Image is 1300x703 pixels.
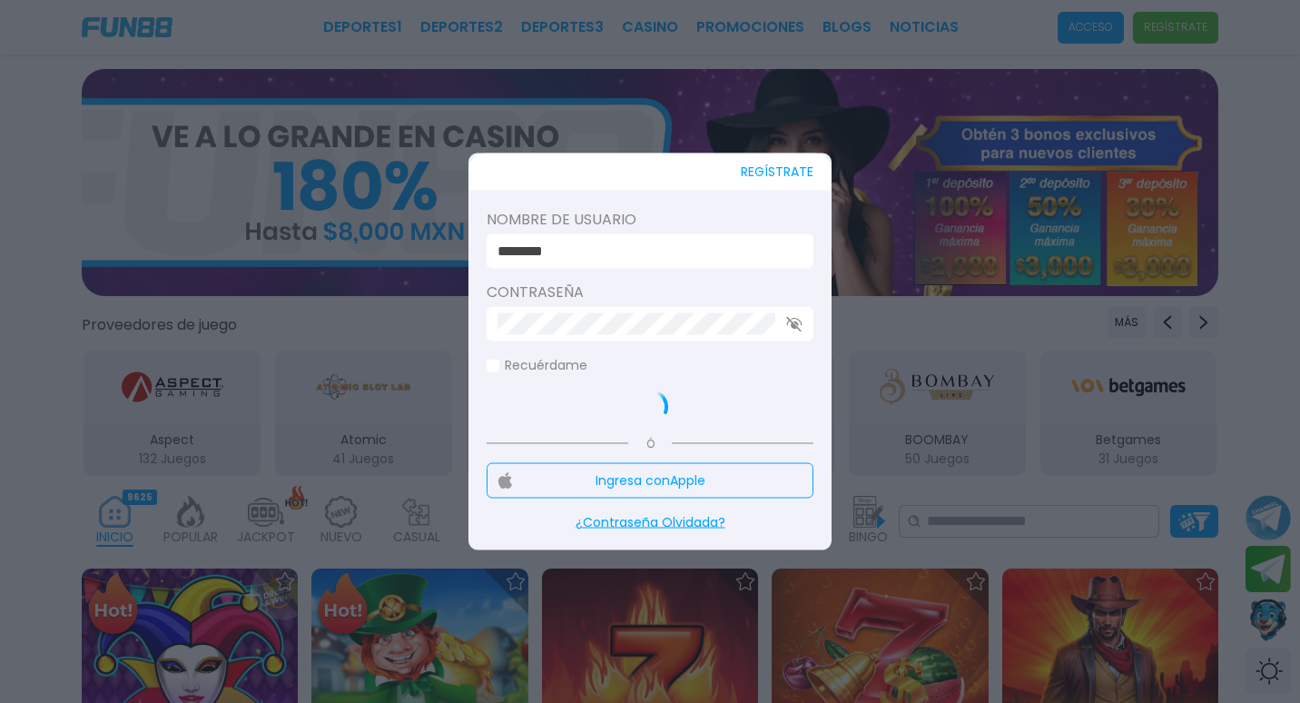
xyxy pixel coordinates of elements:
[741,153,813,191] button: REGÍSTRATE
[487,356,587,375] label: Recuérdame
[487,209,813,231] label: Nombre de usuario
[487,282,813,303] label: Contraseña
[487,436,813,452] p: Ó
[487,513,813,532] p: ¿Contraseña Olvidada?
[487,463,813,499] button: Ingresa conApple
